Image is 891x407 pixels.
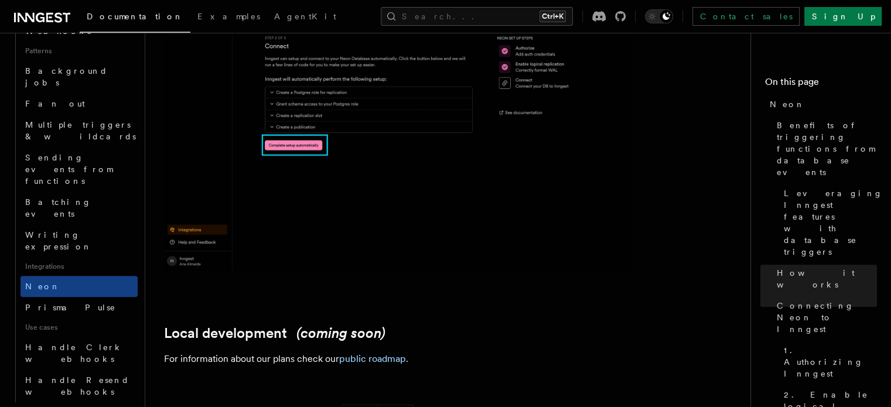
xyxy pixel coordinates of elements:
a: Handle Clerk webhooks [21,337,138,370]
span: Examples [197,12,260,21]
a: Benefits of triggering functions from database events [772,115,877,183]
a: Leveraging Inngest features with database triggers [779,183,877,262]
span: Writing expression [25,230,92,251]
a: Prisma Pulse [21,297,138,318]
a: Examples [190,4,267,32]
span: Leveraging Inngest features with database triggers [784,187,883,258]
a: Fan out [21,93,138,114]
span: Handle Resend webhooks [25,375,129,396]
span: Multiple triggers & wildcards [25,120,136,141]
span: Prisma Pulse [25,303,116,312]
a: Background jobs [21,60,138,93]
span: Neon [770,98,805,110]
a: Batching events [21,191,138,224]
span: Neon [25,282,60,291]
a: 1. Authorizing Inngest [779,340,877,384]
button: Toggle dark mode [645,9,673,23]
em: (coming soon) [296,325,385,341]
a: Writing expression [21,224,138,257]
span: 1. Authorizing Inngest [784,344,877,379]
a: Connecting Neon to Inngest [772,295,877,340]
span: Handle Clerk webhooks [25,343,123,364]
a: How it works [772,262,877,295]
span: Benefits of triggering functions from database events [777,119,877,178]
span: Patterns [21,42,138,60]
button: Search...Ctrl+K [381,7,573,26]
span: Use cases [21,318,138,337]
h4: On this page [765,75,877,94]
span: Documentation [87,12,183,21]
a: Sign Up [804,7,882,26]
a: Neon [21,276,138,297]
p: For information about our plans check our [164,351,633,367]
span: Background jobs [25,66,108,87]
a: Neon [765,94,877,115]
a: Sending events from functions [21,147,138,191]
a: AgentKit [267,4,343,32]
span: Integrations [21,257,138,276]
span: Connecting Neon to Inngest [777,300,877,335]
a: Handle Resend webhooks [21,370,138,402]
span: Batching events [25,197,91,218]
a: Contact sales [692,7,800,26]
span: How it works [777,267,877,290]
span: Fan out [25,99,85,108]
a: Multiple triggers & wildcards [21,114,138,147]
a: Documentation [80,4,190,33]
kbd: Ctrl+K [540,11,566,22]
span: Sending events from functions [25,153,112,186]
span: AgentKit [274,12,336,21]
a: Local development(coming soon) [164,325,385,341]
a: public roadmap. [339,353,408,364]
